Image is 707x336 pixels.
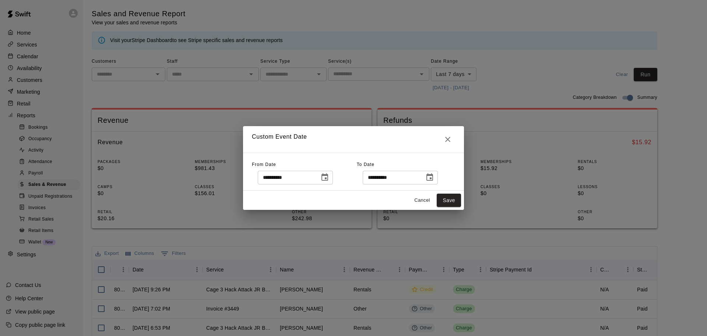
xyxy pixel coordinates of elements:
[422,170,437,185] button: Choose date, selected date is Sep 10, 2025
[410,195,434,206] button: Cancel
[357,162,374,167] span: To Date
[437,194,461,207] button: Save
[317,170,332,185] button: Choose date, selected date is Sep 3, 2025
[243,126,464,153] h2: Custom Event Date
[440,132,455,147] button: Close
[252,162,276,167] span: From Date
